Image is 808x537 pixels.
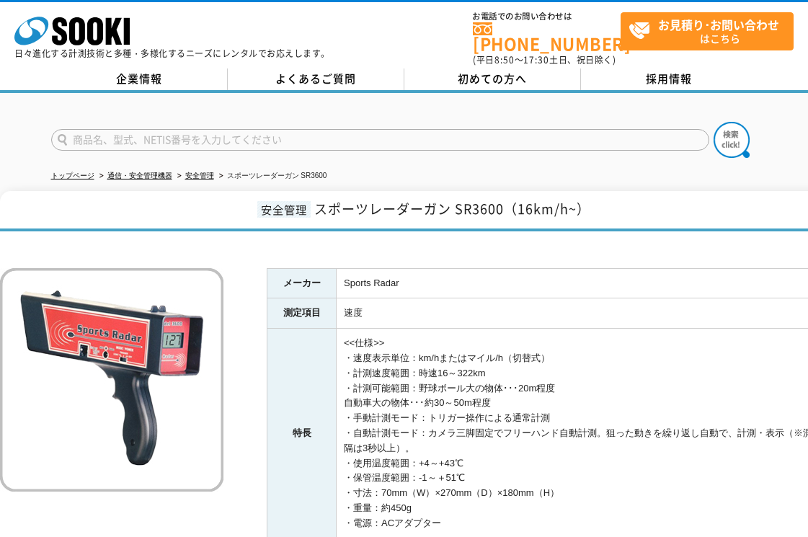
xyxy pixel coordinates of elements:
[51,129,709,151] input: 商品名、型式、NETIS番号を入力してください
[14,49,330,58] p: 日々進化する計測技術と多種・多様化するニーズにレンタルでお応えします。
[404,68,581,90] a: 初めての方へ
[267,268,337,298] th: メーカー
[523,53,549,66] span: 17:30
[267,298,337,329] th: 測定項目
[51,68,228,90] a: 企業情報
[228,68,404,90] a: よくあるご質問
[216,169,327,184] li: スポーツレーダーガン SR3600
[494,53,515,66] span: 8:50
[473,22,621,52] a: [PHONE_NUMBER]
[314,199,590,218] span: スポーツレーダーガン SR3600（16km/h~）
[629,13,793,49] span: はこちら
[473,12,621,21] span: お電話でのお問い合わせは
[473,53,616,66] span: (平日 ～ 土日、祝日除く)
[714,122,750,158] img: btn_search.png
[581,68,758,90] a: 採用情報
[658,16,779,33] strong: お見積り･お問い合わせ
[185,172,214,179] a: 安全管理
[107,172,172,179] a: 通信・安全管理機器
[51,172,94,179] a: トップページ
[458,71,527,86] span: 初めての方へ
[257,201,311,218] span: 安全管理
[621,12,794,50] a: お見積り･お問い合わせはこちら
